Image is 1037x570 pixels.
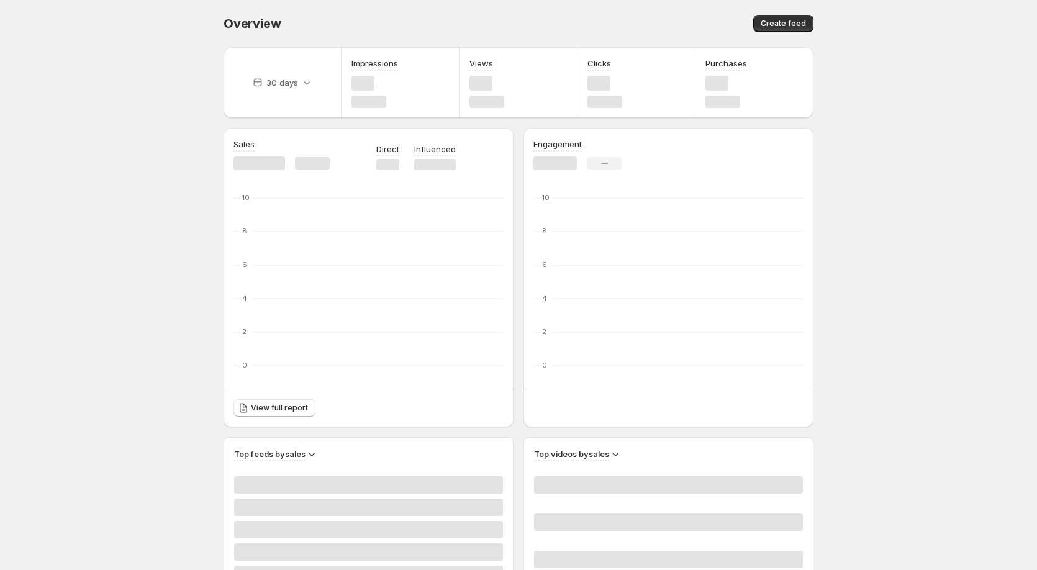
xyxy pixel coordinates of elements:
[351,57,398,70] h3: Impressions
[242,193,250,202] text: 10
[242,260,247,269] text: 6
[587,57,611,70] h3: Clicks
[242,327,247,336] text: 2
[542,294,547,302] text: 4
[542,227,547,235] text: 8
[266,76,298,89] p: 30 days
[542,361,547,369] text: 0
[542,260,547,269] text: 6
[224,16,281,31] span: Overview
[414,143,456,155] p: Influenced
[705,57,747,70] h3: Purchases
[242,361,247,369] text: 0
[761,19,806,29] span: Create feed
[242,227,247,235] text: 8
[233,399,315,417] a: View full report
[376,143,399,155] p: Direct
[533,138,582,150] h3: Engagement
[233,138,255,150] h3: Sales
[753,15,813,32] button: Create feed
[534,448,609,460] h3: Top videos by sales
[469,57,493,70] h3: Views
[234,448,306,460] h3: Top feeds by sales
[251,403,308,413] span: View full report
[542,193,550,202] text: 10
[542,327,546,336] text: 2
[242,294,247,302] text: 4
